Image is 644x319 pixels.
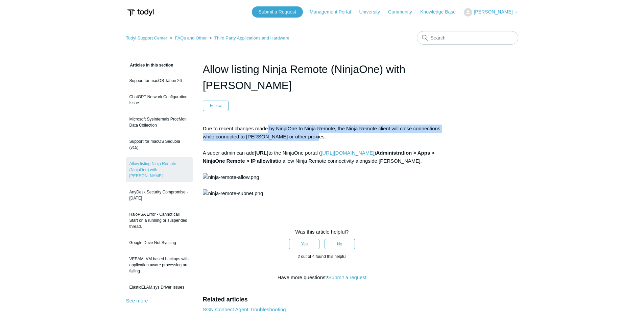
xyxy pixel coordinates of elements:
[252,6,303,18] a: Submit a Request
[126,63,173,68] span: Articles in this section
[325,239,355,249] button: This article was not helpful
[203,61,442,94] h1: Allow listing Ninja Remote (NinjaOne) with Todyl SASE
[464,8,518,17] button: [PERSON_NAME]
[417,31,518,45] input: Search
[474,9,512,15] span: [PERSON_NAME]
[126,186,193,205] a: AnyDesk Security Compromise - [DATE]
[126,298,148,303] a: See more
[126,135,193,154] a: Support for macOS Sequoia (v15)
[297,254,346,259] span: 2 out of 4 found this helpful
[203,274,442,282] div: Have more questions?
[126,236,193,249] a: Google Drive Not Syncing
[208,35,289,41] li: Third Party Applications and Hardware
[310,8,358,16] a: Management Portal
[126,208,193,233] a: HaloPSA Error - Cannot call Start on a running or suspended thread.
[203,125,442,197] p: Due to recent changes made by NinjaOne to Ninja Remote, the Ninja Remote client will close connec...
[126,35,167,41] a: Todyl Support Center
[203,189,263,197] img: ninja-remote-subnet.png
[359,8,386,16] a: University
[126,157,193,182] a: Allow listing Ninja Remote (NinjaOne) with [PERSON_NAME]
[126,74,193,87] a: Support for macOS Tahoe 26
[203,295,442,304] h2: Related articles
[203,150,435,164] strong: Administration > Apps > NinjaOne Remote > IP allowlist
[203,307,286,312] a: SGN Connect Agent Troubleshooting
[289,239,319,249] button: This article was helpful
[203,101,229,111] button: Follow Article
[126,35,169,41] li: Todyl Support Center
[420,8,462,16] a: Knowledge Base
[321,150,374,156] a: [URL][DOMAIN_NAME]
[255,150,268,156] strong: [URL]
[388,8,419,16] a: Community
[214,35,289,41] a: Third Party Applications and Hardware
[126,281,193,294] a: ElasticELAM.sys Driver Issues
[295,229,349,235] span: Was this article helpful?
[168,35,208,41] li: FAQs and Other
[126,6,155,19] img: Todyl Support Center Help Center home page
[203,173,259,181] img: ninja-remote-allow.png
[328,274,366,280] a: Submit a request
[126,90,193,109] a: ChatGPT Network Configuration Issue
[126,252,193,277] a: VEEAM: VM based backups with application aware processing are failing
[175,35,207,41] a: FAQs and Other
[126,113,193,132] a: Microsoft SysInternals ProcMon Data Collection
